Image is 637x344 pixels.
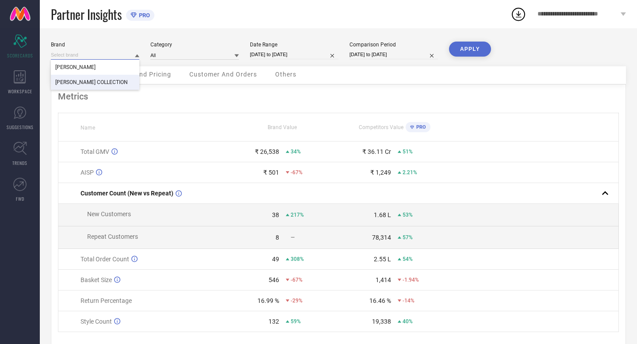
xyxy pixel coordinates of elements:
[291,234,295,241] span: —
[403,256,413,262] span: 54%
[51,42,139,48] div: Brand
[87,233,138,240] span: Repeat Customers
[81,276,112,283] span: Basket Size
[370,169,391,176] div: ₹ 1,249
[250,42,338,48] div: Date Range
[263,169,279,176] div: ₹ 501
[349,42,438,48] div: Comparison Period
[16,195,24,202] span: FWD
[81,190,173,197] span: Customer Count (New vs Repeat)
[269,318,279,325] div: 132
[275,71,296,78] span: Others
[403,212,413,218] span: 53%
[81,125,95,131] span: Name
[272,211,279,218] div: 38
[414,124,426,130] span: PRO
[372,318,391,325] div: 19,338
[291,256,304,262] span: 308%
[87,210,131,218] span: New Customers
[8,88,32,95] span: WORKSPACE
[268,124,297,130] span: Brand Value
[359,124,403,130] span: Competitors Value
[291,318,301,325] span: 59%
[291,149,301,155] span: 34%
[349,50,438,59] input: Select comparison period
[81,169,94,176] span: AISP
[250,50,338,59] input: Select date range
[403,149,413,155] span: 51%
[403,169,417,176] span: 2.21%
[291,169,303,176] span: -67%
[150,42,239,48] div: Category
[81,256,129,263] span: Total Order Count
[369,297,391,304] div: 16.46 %
[291,277,303,283] span: -67%
[510,6,526,22] div: Open download list
[51,5,122,23] span: Partner Insights
[291,212,304,218] span: 217%
[51,60,139,75] div: ADWITIYA
[372,234,391,241] div: 78,314
[374,256,391,263] div: 2.55 L
[7,124,34,130] span: SUGGESTIONS
[81,297,132,304] span: Return Percentage
[291,298,303,304] span: -29%
[51,75,139,90] div: ADWITIYA COLLECTION
[12,160,27,166] span: TRENDS
[81,148,109,155] span: Total GMV
[7,52,33,59] span: SCORECARDS
[403,298,414,304] span: -14%
[257,297,279,304] div: 16.99 %
[403,318,413,325] span: 40%
[51,50,139,60] input: Select brand
[276,234,279,241] div: 8
[362,148,391,155] div: ₹ 36.11 Cr
[272,256,279,263] div: 49
[58,91,619,102] div: Metrics
[403,277,419,283] span: -1.94%
[269,276,279,283] div: 546
[81,318,112,325] span: Style Count
[449,42,491,57] button: APPLY
[189,71,257,78] span: Customer And Orders
[55,64,96,70] span: [PERSON_NAME]
[374,211,391,218] div: 1.68 L
[403,234,413,241] span: 57%
[255,148,279,155] div: ₹ 26,538
[137,12,150,19] span: PRO
[376,276,391,283] div: 1,414
[55,79,128,85] span: [PERSON_NAME] COLLECTION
